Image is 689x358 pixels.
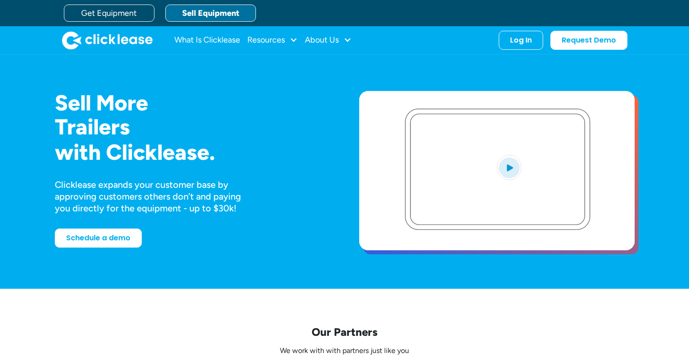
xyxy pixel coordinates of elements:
a: Get Equipment [64,5,154,22]
h1: Trailers [55,115,330,139]
h1: with Clicklease. [55,140,330,164]
a: Schedule a demo [55,229,142,248]
h1: Sell More [55,91,330,115]
img: Clicklease logo [62,31,153,49]
a: Sell Equipment [165,5,256,22]
img: Blue play button logo on a light blue circular background [497,155,521,180]
p: Our Partners [55,325,635,339]
div: Clicklease expands your customer base by approving customers others don’t and paying you directly... [55,179,258,214]
a: What Is Clicklease [174,31,240,49]
p: We work with with partners just like you [55,346,635,356]
a: Request Demo [550,31,627,50]
div: Log In [510,36,532,45]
